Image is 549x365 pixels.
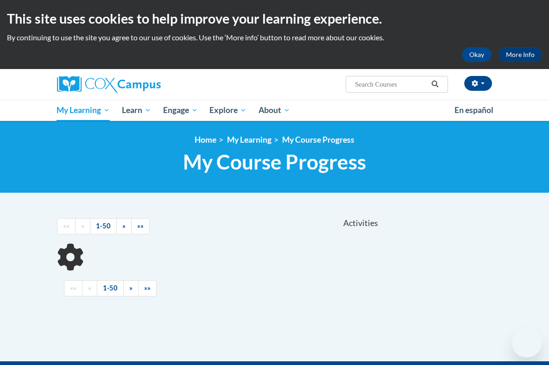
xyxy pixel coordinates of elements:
[464,76,492,91] button: Account Settings
[97,280,124,296] a: 1-50
[50,100,499,121] div: Main menu
[57,76,193,93] a: Cox Campus
[157,100,204,121] a: Engage
[122,222,126,230] span: »
[57,218,76,234] a: Begining
[51,100,116,121] a: My Learning
[138,280,157,296] a: End
[7,9,542,28] h2: This site uses cookies to help improve your learning experience.
[227,135,271,145] a: My Learning
[7,32,542,43] p: By continuing to use the site you agree to our use of cookies. Use the ‘More info’ button to read...
[129,284,133,292] span: »
[88,284,91,292] span: «
[57,76,161,93] img: Cox Campus
[123,280,139,296] a: Next
[70,284,76,292] span: ««
[63,222,69,230] span: ««
[116,218,132,234] a: Next
[428,79,442,90] button: Search
[462,47,492,62] button: Okay
[499,47,542,62] a: More Info
[137,222,144,230] span: »»
[131,218,150,234] a: End
[122,105,151,116] span: Learn
[252,100,296,121] a: About
[209,105,246,116] span: Explore
[282,135,354,145] a: My Course Progress
[75,218,90,234] a: Previous
[57,105,110,116] span: My Learning
[454,105,493,115] span: En español
[82,280,97,296] a: Previous
[195,135,216,145] a: Home
[144,284,151,292] span: »»
[448,101,499,120] a: En español
[259,105,290,116] span: About
[512,328,542,358] iframe: Button to launch messaging window
[64,280,82,296] a: Begining
[90,218,117,234] a: 1-50
[116,100,157,121] a: Learn
[163,105,198,116] span: Engage
[343,218,378,228] span: Activities
[203,100,252,121] a: Explore
[81,222,84,230] span: «
[354,79,428,90] input: Search Courses
[183,150,366,174] span: My Course Progress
